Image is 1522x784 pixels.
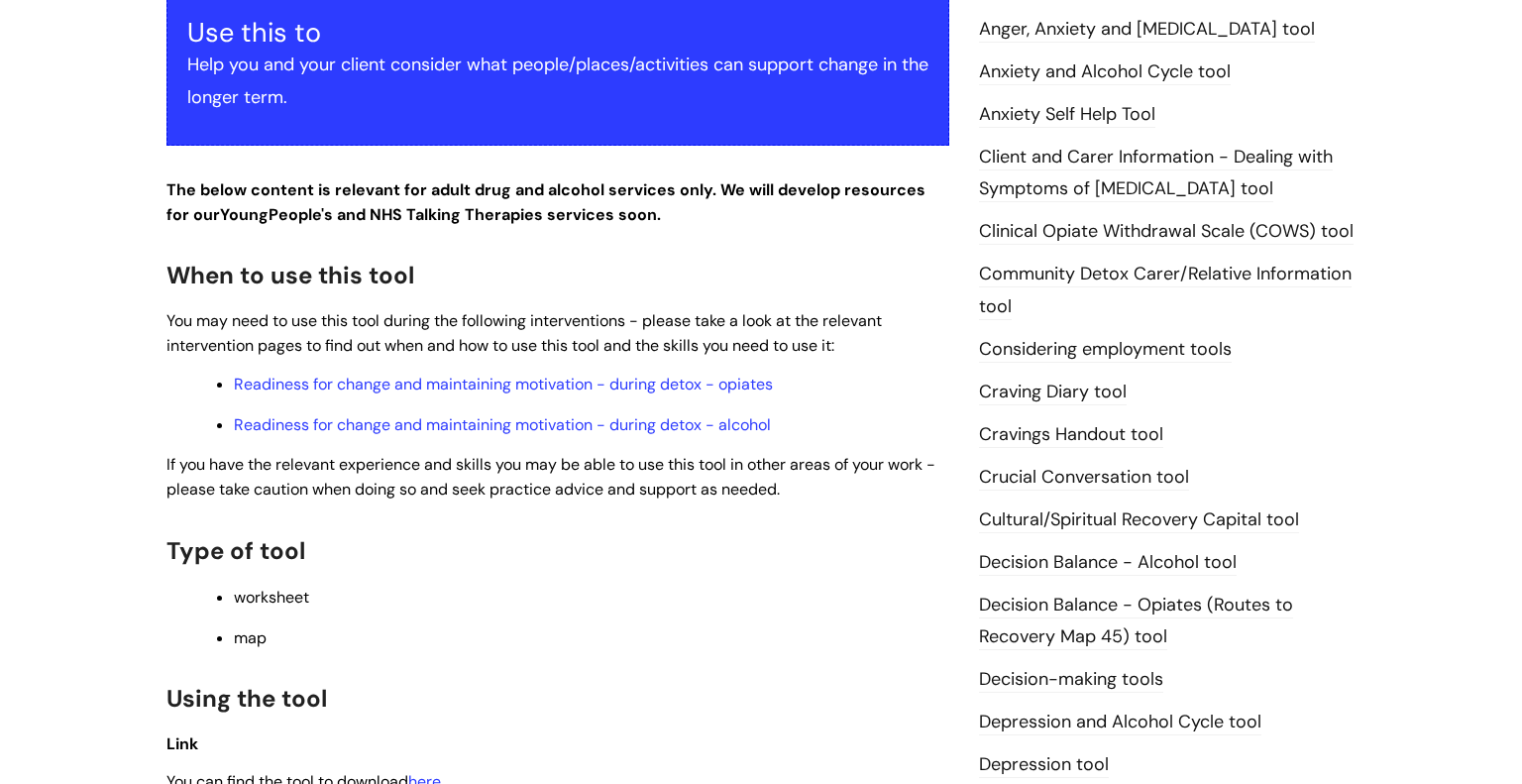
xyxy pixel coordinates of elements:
a: Crucial Conversation tool [979,465,1189,491]
a: Anxiety Self Help Tool [979,102,1155,128]
strong: People's [269,204,333,225]
strong: The below content is relevant for adult drug and alcohol services only. We will develop resources... [166,179,925,225]
span: Type of tool [166,535,305,566]
a: Cravings Handout tool [979,422,1163,448]
a: Decision-making tools [979,667,1163,693]
span: worksheet [234,587,309,608]
a: Client and Carer Information - Dealing with Symptoms of [MEDICAL_DATA] tool [979,145,1333,202]
span: When to use this tool [166,260,414,290]
a: Clinical Opiate Withdrawal Scale (COWS) tool [979,219,1354,245]
a: Anxiety and Alcohol Cycle tool [979,59,1231,85]
a: Depression and Alcohol Cycle tool [979,710,1261,735]
span: Link [166,733,198,754]
span: Using the tool [166,683,327,714]
a: Anger, Anxiety and [MEDICAL_DATA] tool [979,17,1315,43]
span: You may need to use this tool during the following interventions - please take a look at the rele... [166,310,882,356]
a: Craving Diary tool [979,380,1127,405]
a: Readiness for change and maintaining motivation - during detox - alcohol [234,414,771,435]
a: Decision Balance - Alcohol tool [979,550,1237,576]
span: map [234,627,267,648]
a: Depression tool [979,752,1109,778]
strong: Young [220,204,337,225]
h3: Use this to [187,17,928,49]
span: If you have the relevant experience and skills you may be able to use this tool in other areas of... [166,454,935,500]
p: Help you and your client consider what people/places/activities can support change in the longer ... [187,49,928,113]
a: Decision Balance - Opiates (Routes to Recovery Map 45) tool [979,593,1293,650]
a: Readiness for change and maintaining motivation - during detox - opiates [234,374,773,394]
a: Considering employment tools [979,337,1232,363]
a: Cultural/Spiritual Recovery Capital tool [979,507,1299,533]
a: Community Detox Carer/Relative Information tool [979,262,1352,319]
